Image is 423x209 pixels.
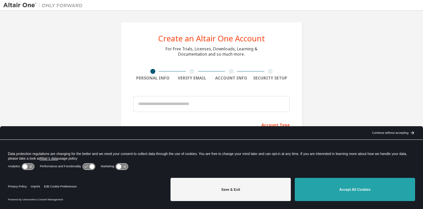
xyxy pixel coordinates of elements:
[133,119,290,130] div: Account Type
[133,76,173,81] div: Personal Info
[173,76,212,81] div: Verify Email
[211,76,251,81] div: Account Info
[158,34,265,42] div: Create an Altair One Account
[166,46,257,57] div: For Free Trials, Licenses, Downloads, Learning & Documentation and so much more.
[251,76,290,81] div: Security Setup
[3,2,86,9] img: Altair One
